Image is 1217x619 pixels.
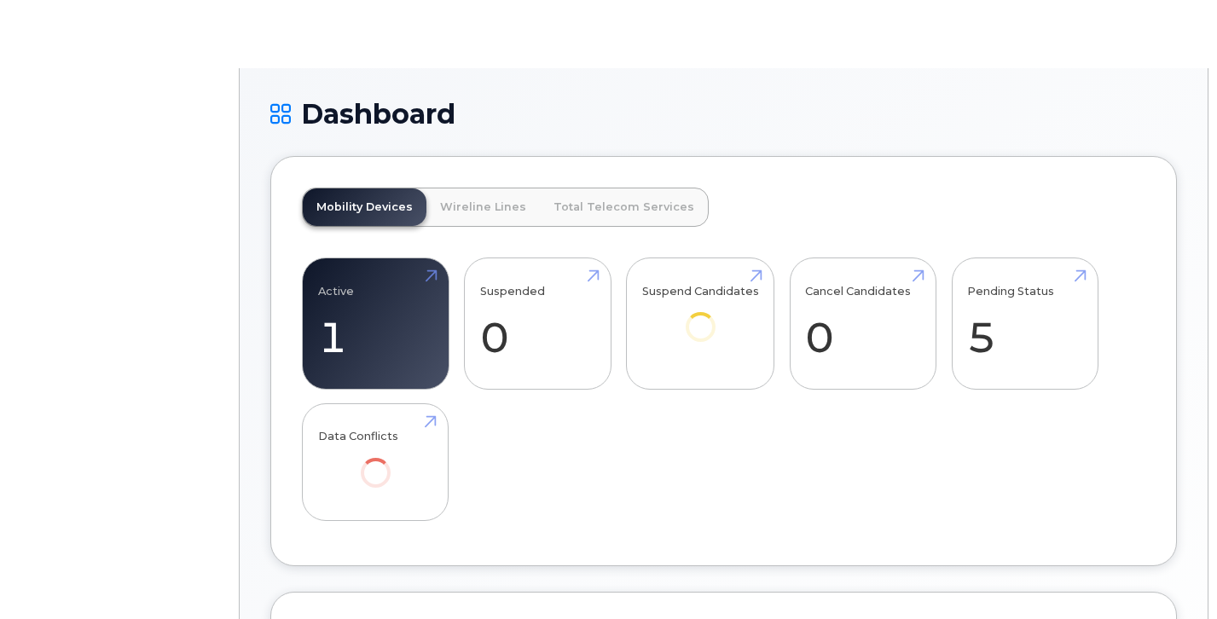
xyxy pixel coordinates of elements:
a: Suspended 0 [480,268,595,380]
a: Data Conflicts [318,413,433,511]
h1: Dashboard [270,99,1177,129]
a: Suspend Candidates [642,268,759,366]
a: Cancel Candidates 0 [805,268,920,380]
a: Pending Status 5 [967,268,1082,380]
a: Mobility Devices [303,188,426,226]
a: Wireline Lines [426,188,540,226]
a: Total Telecom Services [540,188,708,226]
a: Active 1 [318,268,433,380]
